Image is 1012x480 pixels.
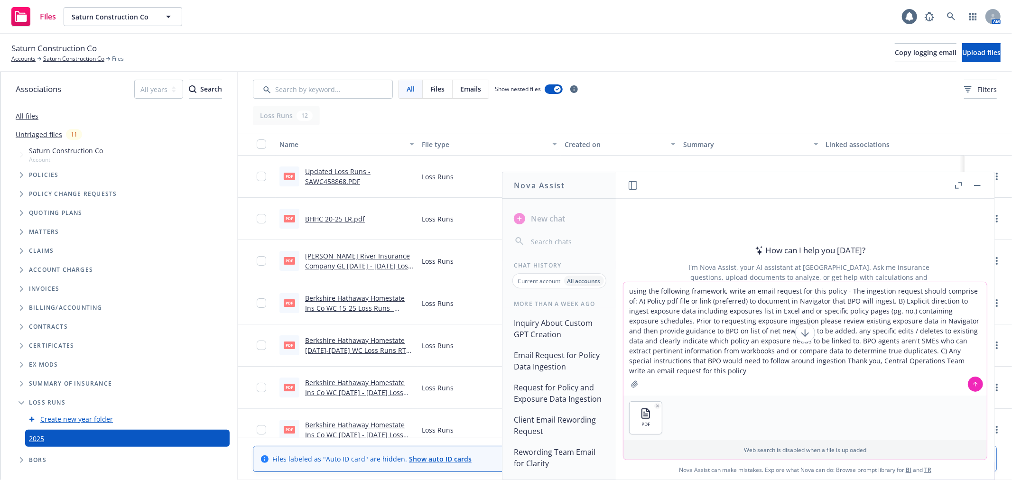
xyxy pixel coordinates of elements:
[920,7,939,26] a: Report a Bug
[284,342,295,349] span: PDF
[40,414,113,424] a: Create new year folder
[529,235,604,248] input: Search chats
[422,256,454,266] span: Loss Runs
[510,443,608,472] button: Rewording Team Email for Clarity
[11,55,36,63] a: Accounts
[272,454,472,464] span: Files labeled as "Auto ID card" are hidden.
[29,343,74,349] span: Certificates
[991,382,1003,393] a: more
[510,347,608,375] button: Email Request for Policy Data Ingestion
[510,379,608,407] button: Request for Policy and Exposure Data Ingestion
[253,80,393,99] input: Search by keyword...
[72,12,154,22] span: Saturn Construction Co
[962,48,1001,57] span: Upload files
[991,297,1003,309] a: more
[962,43,1001,62] button: Upload files
[276,133,418,156] button: Name
[679,460,931,480] span: Nova Assist can make mistakes. Explore what Nova can do: Browse prompt library for and
[641,421,650,427] span: PDF
[510,314,608,343] button: Inquiry About Custom GPT Creation
[510,210,608,227] button: New chat
[257,425,266,434] input: Toggle Row Selected
[40,13,56,20] span: Files
[964,84,997,94] span: Filters
[284,215,295,222] span: pdf
[407,84,415,94] span: All
[189,85,196,93] svg: Search
[284,257,295,264] span: PDF
[422,214,454,224] span: Loss Runs
[305,294,405,323] a: Berkshire Hathaway Homestate Ins Co WC 15-25 Loss Runs - Valued [DATE].pdf
[683,139,808,149] div: Summary
[0,298,237,470] div: Folder Tree Example
[29,286,60,292] span: Invoices
[430,84,445,94] span: Files
[257,383,266,392] input: Toggle Row Selected
[991,171,1003,182] a: more
[409,454,472,463] a: Show auto ID cards
[495,85,541,93] span: Show nested files
[502,261,616,269] div: Chat History
[257,172,266,181] input: Toggle Row Selected
[623,282,987,396] textarea: using the following framework, write an email request for this policy - The ingestion request sho...
[630,402,662,434] button: PDF
[305,378,405,407] a: Berkshire Hathaway Homestate Ins Co WC [DATE] - [DATE] Loss Runs - Valued [DATE].pdf
[29,146,103,156] span: Saturn Construction Co
[16,83,61,95] span: Associations
[29,229,59,235] span: Matters
[8,3,60,30] a: Files
[66,129,82,140] div: 11
[0,144,237,298] div: Tree Example
[676,262,942,292] div: I'm Nova Assist, your AI assistant at [GEOGRAPHIC_DATA]. Ask me insurance questions, upload docum...
[514,180,565,191] h1: Nova Assist
[305,167,371,186] a: Updated Loss Runs - SAWC458868.PDF
[112,55,124,63] span: Files
[16,129,62,139] a: Untriaged files
[257,256,266,266] input: Toggle Row Selected
[43,55,104,63] a: Saturn Construction Co
[422,383,454,393] span: Loss Runs
[29,362,58,368] span: Ex Mods
[964,7,983,26] a: Switch app
[29,210,83,216] span: Quoting plans
[284,299,295,306] span: pdf
[977,84,997,94] span: Filters
[257,139,266,149] input: Select all
[11,42,97,55] span: Saturn Construction Co
[422,298,454,308] span: Loss Runs
[279,139,404,149] div: Name
[991,340,1003,351] a: more
[895,48,956,57] span: Copy logging email
[284,173,295,180] span: PDF
[29,156,103,164] span: Account
[305,214,365,223] a: BHHC 20-25 LR.pdf
[422,139,546,149] div: File type
[964,80,997,99] button: Filters
[29,172,59,178] span: Policies
[991,424,1003,435] a: more
[518,277,561,285] p: Current account
[257,341,266,350] input: Toggle Row Selected
[567,277,601,285] p: All accounts
[991,255,1003,267] a: more
[561,133,679,156] button: Created on
[418,133,560,156] button: File type
[906,466,911,474] a: BI
[679,133,822,156] button: Summary
[29,191,117,197] span: Policy change requests
[422,172,454,182] span: Loss Runs
[29,381,112,387] span: Summary of insurance
[29,457,46,463] span: BORs
[502,300,616,308] div: More than a week ago
[29,434,44,443] a: 2025
[510,411,608,440] button: Client Email Rewording Request
[29,324,68,330] span: Contracts
[16,111,38,120] a: All files
[942,7,961,26] a: Search
[257,298,266,308] input: Toggle Row Selected
[29,248,54,254] span: Claims
[822,133,965,156] button: Linked associations
[422,341,454,351] span: Loss Runs
[422,425,454,435] span: Loss Runs
[629,446,981,454] p: Web search is disabled when a file is uploaded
